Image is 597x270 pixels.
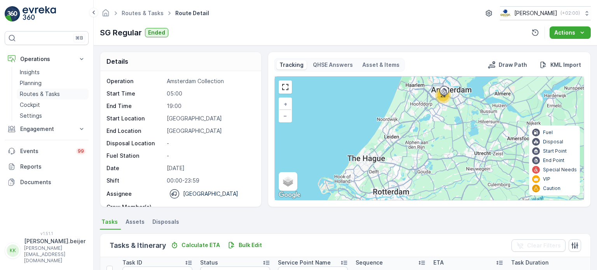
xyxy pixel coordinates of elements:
[435,88,451,103] div: 22
[279,110,291,122] a: Zoom Out
[167,115,253,122] p: [GEOGRAPHIC_DATA]
[106,164,164,172] p: Date
[106,127,164,135] p: End Location
[500,9,511,17] img: basis-logo_rgb2x.png
[17,78,89,89] a: Planning
[543,167,577,173] p: Special Needs
[106,152,164,160] p: Fuel Station
[24,237,86,245] p: [PERSON_NAME].beijer
[500,6,591,20] button: [PERSON_NAME](+02:00)
[126,218,145,226] span: Assets
[75,35,83,41] p: ⌘B
[554,29,575,37] p: Actions
[283,112,287,119] span: −
[5,143,89,159] a: Events99
[20,68,40,76] p: Insights
[550,61,581,69] p: KML Import
[277,190,302,200] img: Google
[17,99,89,110] a: Cockpit
[17,110,89,121] a: Settings
[5,174,89,190] a: Documents
[167,139,253,147] p: -
[5,159,89,174] a: Reports
[5,51,89,67] button: Operations
[168,240,223,250] button: Calculate ETA
[279,81,291,93] a: View Fullscreen
[5,121,89,137] button: Engagement
[167,90,253,98] p: 05:00
[543,176,550,182] p: VIP
[106,57,128,66] p: Details
[20,112,42,120] p: Settings
[148,29,165,37] p: Ended
[122,10,164,16] a: Routes & Tasks
[183,190,238,198] p: [GEOGRAPHIC_DATA]
[17,67,89,78] a: Insights
[106,115,164,122] p: Start Location
[20,79,42,87] p: Planning
[101,12,110,18] a: Homepage
[511,259,548,267] p: Task Duration
[485,60,530,70] button: Draw Path
[499,61,527,69] p: Draw Path
[20,178,86,186] p: Documents
[152,218,179,226] span: Disposals
[225,240,265,250] button: Bulk Edit
[543,148,567,154] p: Start Point
[20,163,86,171] p: Reports
[543,129,553,136] p: Fuel
[17,89,89,99] a: Routes & Tasks
[20,101,40,109] p: Cockpit
[543,185,560,192] p: Caution
[279,173,297,190] a: Layers
[167,152,253,160] p: -
[200,259,218,267] p: Status
[106,190,132,198] p: Assignee
[543,157,564,164] p: End Point
[313,61,353,69] p: QHSE Answers
[106,177,164,185] p: Shift
[284,101,287,107] span: +
[277,190,302,200] a: Open this area in Google Maps (opens a new window)
[20,55,73,63] p: Operations
[5,237,89,264] button: KK[PERSON_NAME].beijer[PERSON_NAME][EMAIL_ADDRESS][DOMAIN_NAME]
[279,98,291,110] a: Zoom In
[174,9,211,17] span: Route Detail
[527,242,561,249] p: Clear Filters
[145,28,168,37] button: Ended
[24,245,86,264] p: [PERSON_NAME][EMAIL_ADDRESS][DOMAIN_NAME]
[110,240,166,251] p: Tasks & Itinerary
[279,61,304,69] p: Tracking
[106,139,164,147] p: Disposal Location
[167,164,253,172] p: [DATE]
[5,6,20,22] img: logo
[356,259,383,267] p: Sequence
[20,125,73,133] p: Engagement
[106,90,164,98] p: Start Time
[167,177,253,185] p: 00:00-23:59
[20,90,60,98] p: Routes & Tasks
[106,102,164,110] p: End Time
[278,259,331,267] p: Service Point Name
[7,244,19,257] div: KK
[101,218,118,226] span: Tasks
[550,26,591,39] button: Actions
[560,10,580,16] p: ( +02:00 )
[100,27,142,38] p: SG Regular
[182,241,220,249] p: Calculate ETA
[106,77,164,85] p: Operation
[511,239,566,252] button: Clear Filters
[239,241,262,249] p: Bulk Edit
[20,147,72,155] p: Events
[433,259,444,267] p: ETA
[275,77,584,200] div: 0
[362,61,400,69] p: Asset & Items
[167,77,253,85] p: Amsterdam Collection
[536,60,584,70] button: KML Import
[122,259,142,267] p: Task ID
[78,148,84,154] p: 99
[543,139,563,145] p: Disposal
[5,231,89,236] span: v 1.51.1
[106,203,164,211] p: Crew Member(s)
[23,6,56,22] img: logo_light-DOdMpM7g.png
